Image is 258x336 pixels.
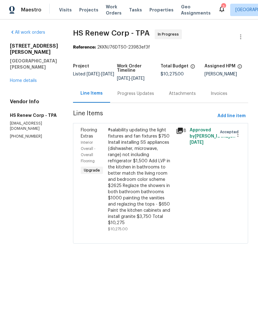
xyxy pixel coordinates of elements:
div: #salability updating the light fixtures and fan fixtures $750 Install installing SS appliances (d... [108,127,172,226]
div: 2KKNJ76DTS0-23983ef3f [73,44,248,50]
p: [PHONE_NUMBER] [10,134,58,139]
div: Invoices [211,91,227,97]
p: [EMAIL_ADDRESS][DOMAIN_NAME] [10,121,58,131]
a: All work orders [10,30,45,35]
span: The total cost of line items that have been proposed by Opendoor. This sum includes line items th... [190,64,195,72]
button: Add line item [215,110,248,122]
span: Upgrade [81,167,102,173]
div: Progress Updates [118,91,154,97]
span: - [87,72,114,76]
span: Accepted [220,129,241,135]
span: Approved by [PERSON_NAME] on [190,128,235,145]
span: - [117,76,144,81]
span: The hpm assigned to this work order. [237,64,242,72]
span: Listed [73,72,114,76]
span: HS Renew Corp - TPA [73,29,150,37]
span: Add line item [217,112,246,120]
h5: Total Budget [161,64,188,68]
span: Properties [149,7,174,13]
span: Visits [59,7,72,13]
div: Line Items [80,90,103,96]
span: [DATE] [190,140,204,145]
h5: Work Order Timeline [117,64,161,73]
div: 8 [176,127,186,134]
span: [DATE] [87,72,100,76]
h5: [GEOGRAPHIC_DATA][PERSON_NAME] [10,58,58,70]
span: [DATE] [131,76,144,81]
h4: Vendor Info [10,99,58,105]
span: Line Items [73,110,215,122]
b: Reference: [73,45,96,49]
span: In Progress [158,31,181,37]
div: 3 [221,4,226,10]
span: Tasks [129,8,142,12]
h5: HS Renew Corp - TPA [10,112,58,118]
span: [DATE] [117,76,130,81]
span: Maestro [21,7,41,13]
div: Attachments [169,91,196,97]
div: [PERSON_NAME] [204,72,248,76]
span: [DATE] [101,72,114,76]
span: $10,275.00 [161,72,184,76]
h5: Assigned HPM [204,64,235,68]
a: Home details [10,79,37,83]
span: Flooring Extras [81,128,97,138]
span: Work Orders [106,4,122,16]
h2: [STREET_ADDRESS][PERSON_NAME] [10,43,58,55]
span: Geo Assignments [181,4,211,16]
span: $10,275.00 [108,227,128,231]
span: Interior Overall - Overall Flooring [81,141,96,163]
h5: Project [73,64,89,68]
span: Projects [79,7,98,13]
